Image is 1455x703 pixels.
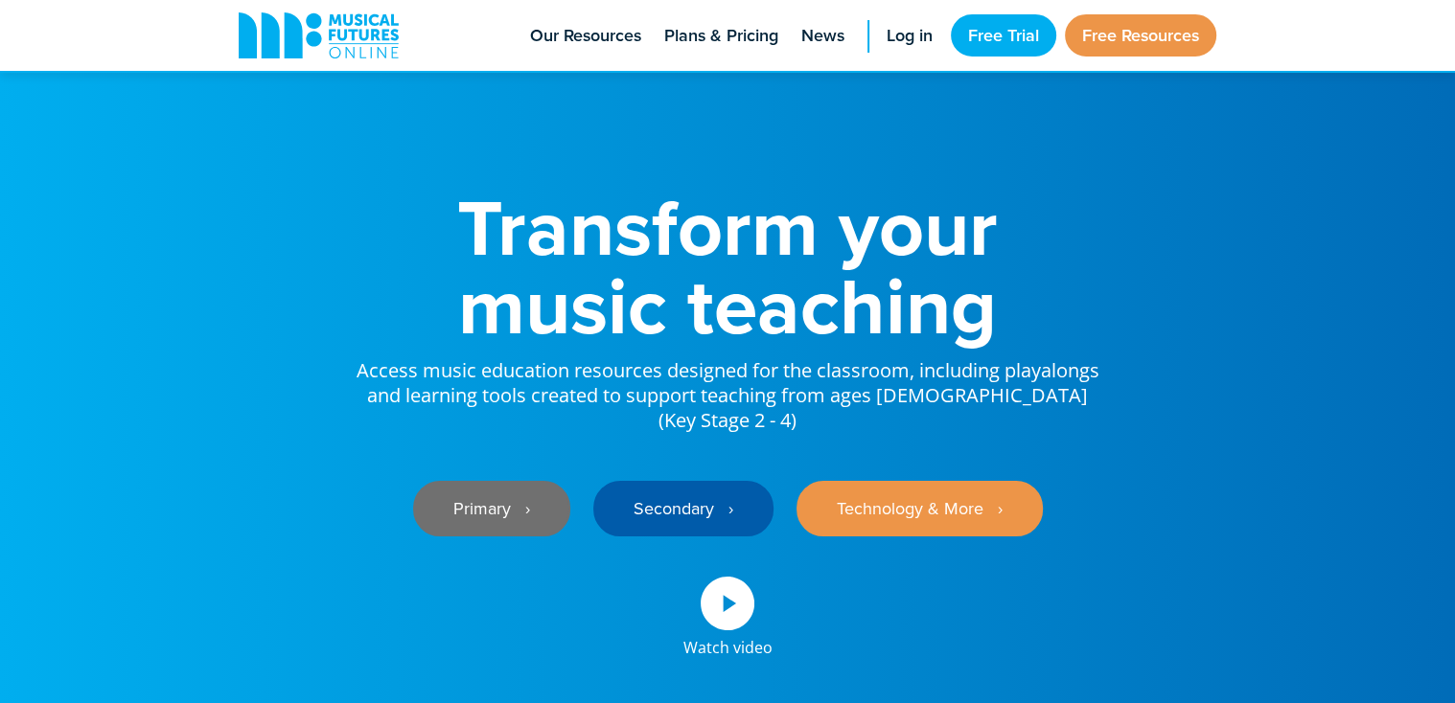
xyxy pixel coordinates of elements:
[683,630,773,655] div: Watch video
[530,23,641,49] span: Our Resources
[354,188,1101,345] h1: Transform your music teaching
[887,23,933,49] span: Log in
[413,481,570,536] a: Primary ‎‏‏‎ ‎ ›
[801,23,844,49] span: News
[354,345,1101,433] p: Access music education resources designed for the classroom, including playalongs and learning to...
[797,481,1043,536] a: Technology & More ‎‏‏‎ ‎ ›
[664,23,778,49] span: Plans & Pricing
[1065,14,1216,57] a: Free Resources
[593,481,774,536] a: Secondary ‎‏‏‎ ‎ ›
[951,14,1056,57] a: Free Trial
